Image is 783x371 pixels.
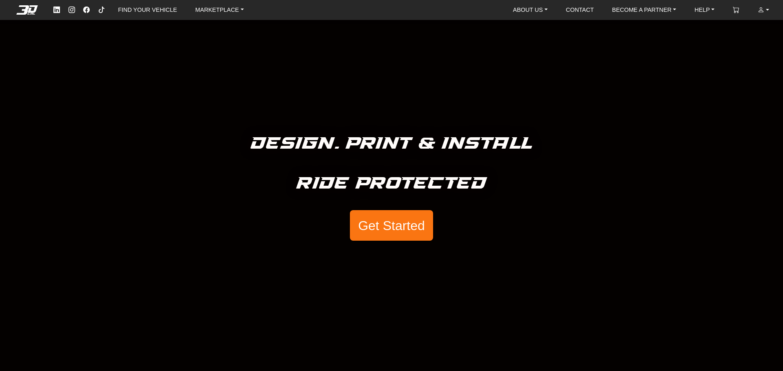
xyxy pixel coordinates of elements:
a: ABOUT US [510,4,551,16]
h5: Design. Print & Install [251,130,533,157]
h5: Ride Protected [296,170,487,197]
a: MARKETPLACE [192,4,247,16]
a: BECOME A PARTNER [609,4,679,16]
a: CONTACT [563,4,597,16]
a: FIND YOUR VEHICLE [115,4,180,16]
button: Get Started [350,210,433,241]
a: HELP [691,4,718,16]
